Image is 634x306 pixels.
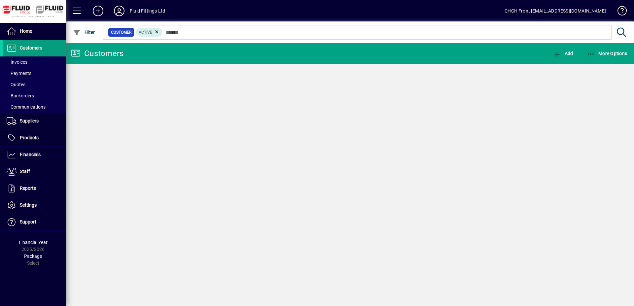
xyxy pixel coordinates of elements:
a: Suppliers [3,113,66,129]
span: Quotes [7,82,25,87]
span: Financials [20,152,41,157]
a: Staff [3,163,66,180]
span: Products [20,135,39,140]
a: Financials [3,147,66,163]
span: Customer [111,29,131,36]
a: Invoices [3,56,66,68]
span: Support [20,219,36,224]
span: Home [20,28,32,34]
a: Settings [3,197,66,214]
span: Financial Year [19,240,48,245]
span: Reports [20,186,36,191]
span: Settings [20,202,37,208]
a: Products [3,130,66,146]
button: Profile [109,5,130,17]
span: Staff [20,169,30,174]
button: Add [88,5,109,17]
a: Knowledge Base [613,1,626,23]
span: Add [553,51,573,56]
a: Backorders [3,90,66,101]
a: Home [3,23,66,40]
a: Communications [3,101,66,113]
span: Payments [7,71,31,76]
a: Support [3,214,66,230]
span: Backorders [7,93,34,98]
span: Communications [7,104,46,110]
a: Reports [3,180,66,197]
button: Add [551,48,575,59]
span: Suppliers [20,118,39,123]
div: CHCH Front [EMAIL_ADDRESS][DOMAIN_NAME] [505,6,606,16]
span: Customers [20,45,42,51]
span: Active [139,30,152,35]
a: Payments [3,68,66,79]
span: Invoices [7,59,27,65]
span: Filter [73,30,95,35]
button: More Options [585,48,629,59]
div: Customers [71,48,123,59]
span: Package [24,254,42,259]
a: Quotes [3,79,66,90]
div: Fluid Fittings Ltd [130,6,165,16]
button: Filter [71,26,97,38]
span: More Options [587,51,627,56]
mat-chip: Activation Status: Active [136,28,162,37]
